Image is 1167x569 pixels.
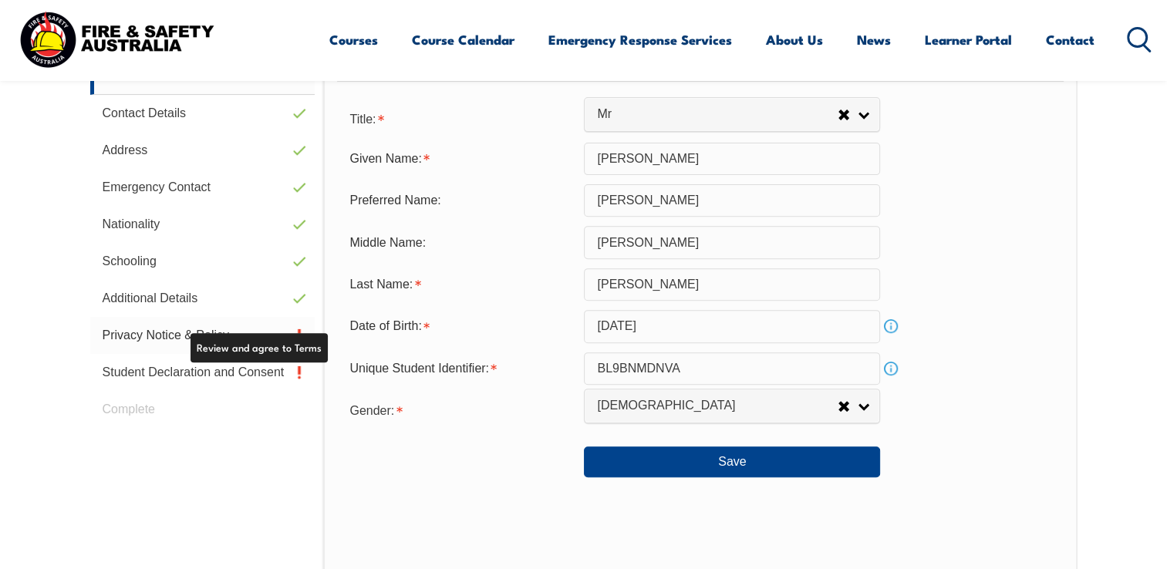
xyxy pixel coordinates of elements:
[412,19,514,60] a: Course Calendar
[90,317,315,354] a: Privacy Notice & Policy
[1046,19,1094,60] a: Contact
[349,113,376,126] span: Title:
[337,144,584,173] div: Given Name is required.
[337,311,584,341] div: Date of Birth is required.
[548,19,732,60] a: Emergency Response Services
[337,227,584,257] div: Middle Name:
[90,169,315,206] a: Emergency Contact
[597,398,838,414] span: [DEMOGRAPHIC_DATA]
[584,446,880,477] button: Save
[766,19,823,60] a: About Us
[337,103,584,133] div: Title is required.
[584,352,880,385] input: 10 Characters no 1, 0, O or I
[337,270,584,299] div: Last Name is required.
[857,19,891,60] a: News
[90,206,315,243] a: Nationality
[90,95,315,132] a: Contact Details
[337,354,584,383] div: Unique Student Identifier is required.
[925,19,1012,60] a: Learner Portal
[90,243,315,280] a: Schooling
[337,186,584,215] div: Preferred Name:
[880,315,902,337] a: Info
[90,132,315,169] a: Address
[90,354,315,391] a: Student Declaration and Consent
[597,106,838,123] span: Mr
[329,19,378,60] a: Courses
[90,280,315,317] a: Additional Details
[349,404,394,417] span: Gender:
[880,358,902,379] a: Info
[584,310,880,342] input: Select Date...
[337,394,584,425] div: Gender is required.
